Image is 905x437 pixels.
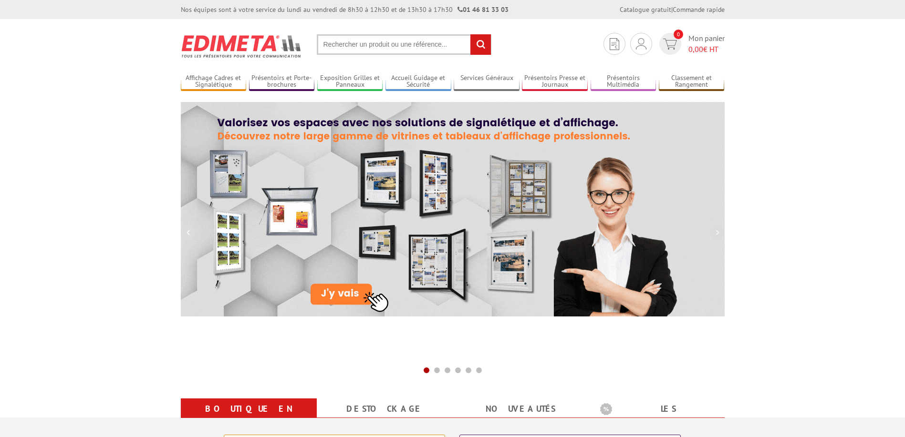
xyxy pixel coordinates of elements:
[181,74,247,90] a: Affichage Cadres et Signalétique
[249,74,315,90] a: Présentoirs et Porte-brochures
[317,34,491,55] input: Rechercher un produit ou une référence...
[688,44,725,55] span: € HT
[470,34,491,55] input: rechercher
[464,400,577,417] a: nouveautés
[657,33,725,55] a: devis rapide 0 Mon panier 0,00€ HT
[688,33,725,55] span: Mon panier
[688,44,703,54] span: 0,00
[328,400,441,417] a: Destockage
[663,39,677,50] img: devis rapide
[620,5,725,14] div: |
[600,400,719,419] b: Les promotions
[181,29,302,64] img: Présentoir, panneau, stand - Edimeta - PLV, affichage, mobilier bureau, entreprise
[458,5,509,14] strong: 01 46 81 33 03
[317,74,383,90] a: Exposition Grilles et Panneaux
[636,38,646,50] img: devis rapide
[674,30,683,39] span: 0
[659,74,725,90] a: Classement et Rangement
[181,5,509,14] div: Nos équipes sont à votre service du lundi au vendredi de 8h30 à 12h30 et de 13h30 à 17h30
[620,5,671,14] a: Catalogue gratuit
[385,74,451,90] a: Accueil Guidage et Sécurité
[454,74,520,90] a: Services Généraux
[522,74,588,90] a: Présentoirs Presse et Journaux
[610,38,619,50] img: devis rapide
[600,400,713,435] a: Les promotions
[673,5,725,14] a: Commande rapide
[192,400,305,435] a: Boutique en ligne
[591,74,656,90] a: Présentoirs Multimédia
